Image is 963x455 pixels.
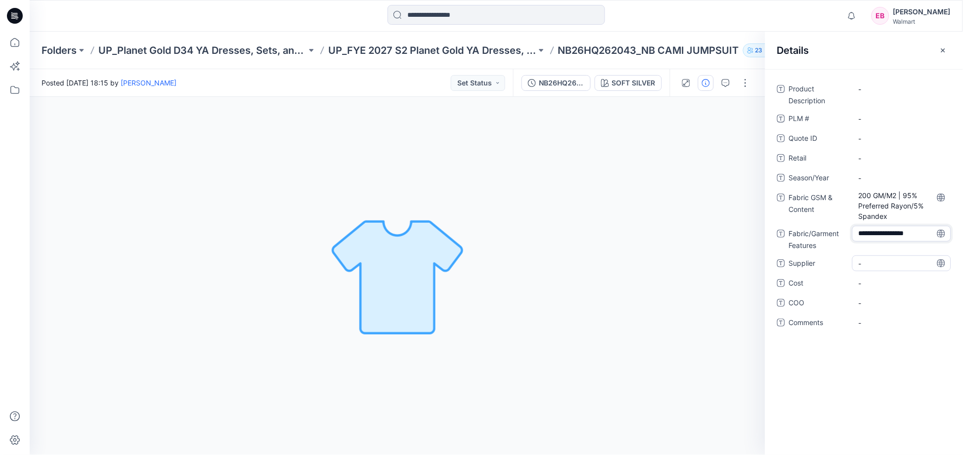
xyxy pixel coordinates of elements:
img: No Outline [328,207,467,345]
span: Supplier [789,257,848,271]
a: UP_Planet Gold D34 YA Dresses, Sets, and Rompers [98,43,306,57]
div: SOFT SILVER [612,78,656,88]
span: Season/Year [789,172,848,186]
span: PLM # [789,113,848,126]
p: NB26HQ262043_NB CAMI JUMPSUIT [558,43,739,57]
span: - [859,114,945,124]
a: Folders [42,43,77,57]
h2: Details [777,44,809,56]
span: COO [789,297,848,311]
span: Comments [789,317,848,331]
button: 23 [743,43,775,57]
span: - [859,173,945,183]
span: - [859,258,945,269]
span: Product Description [789,83,848,107]
div: EB [872,7,889,25]
span: Posted [DATE] 18:15 by [42,78,176,88]
span: 200 GM/M2 | 95% Preferred Rayon/5% Spandex [859,190,945,221]
span: - [859,278,945,289]
span: - [859,84,945,94]
span: - [859,298,945,308]
div: [PERSON_NAME] [893,6,951,18]
a: UP_FYE 2027 S2 Planet Gold YA Dresses, Sets and Rompers [328,43,536,57]
span: Fabric GSM & Content [789,192,848,222]
span: Fabric/Garment Features [789,228,848,251]
span: - [859,133,945,144]
span: Retail [789,152,848,166]
div: NB26HQ262043_ADM_NB CAMI JUMPSUIT [539,78,584,88]
a: [PERSON_NAME] [121,79,176,87]
span: - [859,153,945,164]
button: SOFT SILVER [595,75,662,91]
span: Quote ID [789,132,848,146]
div: Walmart [893,18,951,25]
span: Cost [789,277,848,291]
span: - [859,318,945,328]
button: NB26HQ262043_ADM_NB CAMI JUMPSUIT [522,75,591,91]
button: Details [698,75,714,91]
p: 23 [755,45,763,56]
